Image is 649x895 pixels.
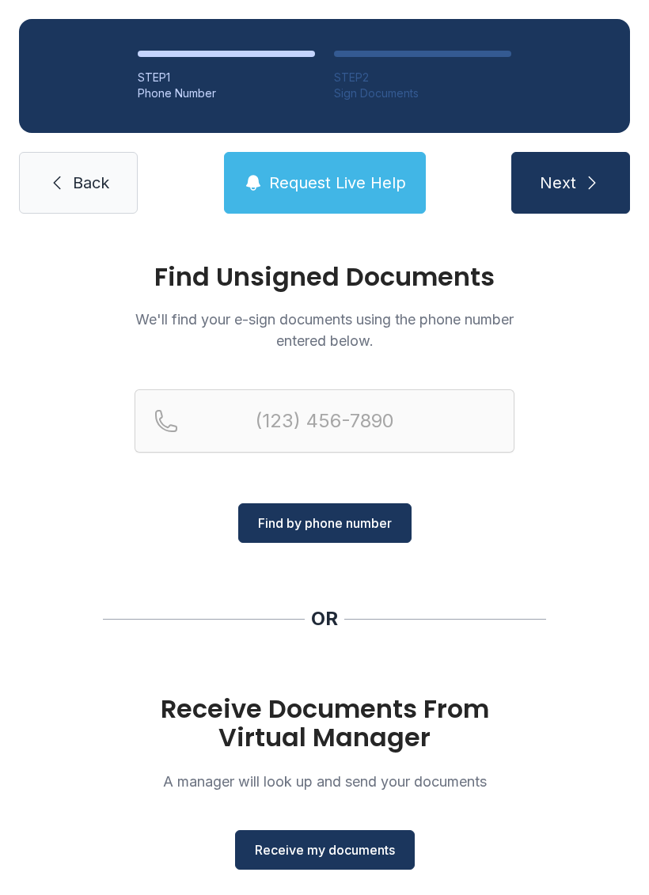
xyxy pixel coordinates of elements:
[138,70,315,85] div: STEP 1
[311,606,338,631] div: OR
[269,172,406,194] span: Request Live Help
[135,309,514,351] p: We'll find your e-sign documents using the phone number entered below.
[255,840,395,859] span: Receive my documents
[334,70,511,85] div: STEP 2
[135,264,514,290] h1: Find Unsigned Documents
[258,514,392,533] span: Find by phone number
[138,85,315,101] div: Phone Number
[135,771,514,792] p: A manager will look up and send your documents
[135,695,514,752] h1: Receive Documents From Virtual Manager
[540,172,576,194] span: Next
[334,85,511,101] div: Sign Documents
[73,172,109,194] span: Back
[135,389,514,453] input: Reservation phone number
